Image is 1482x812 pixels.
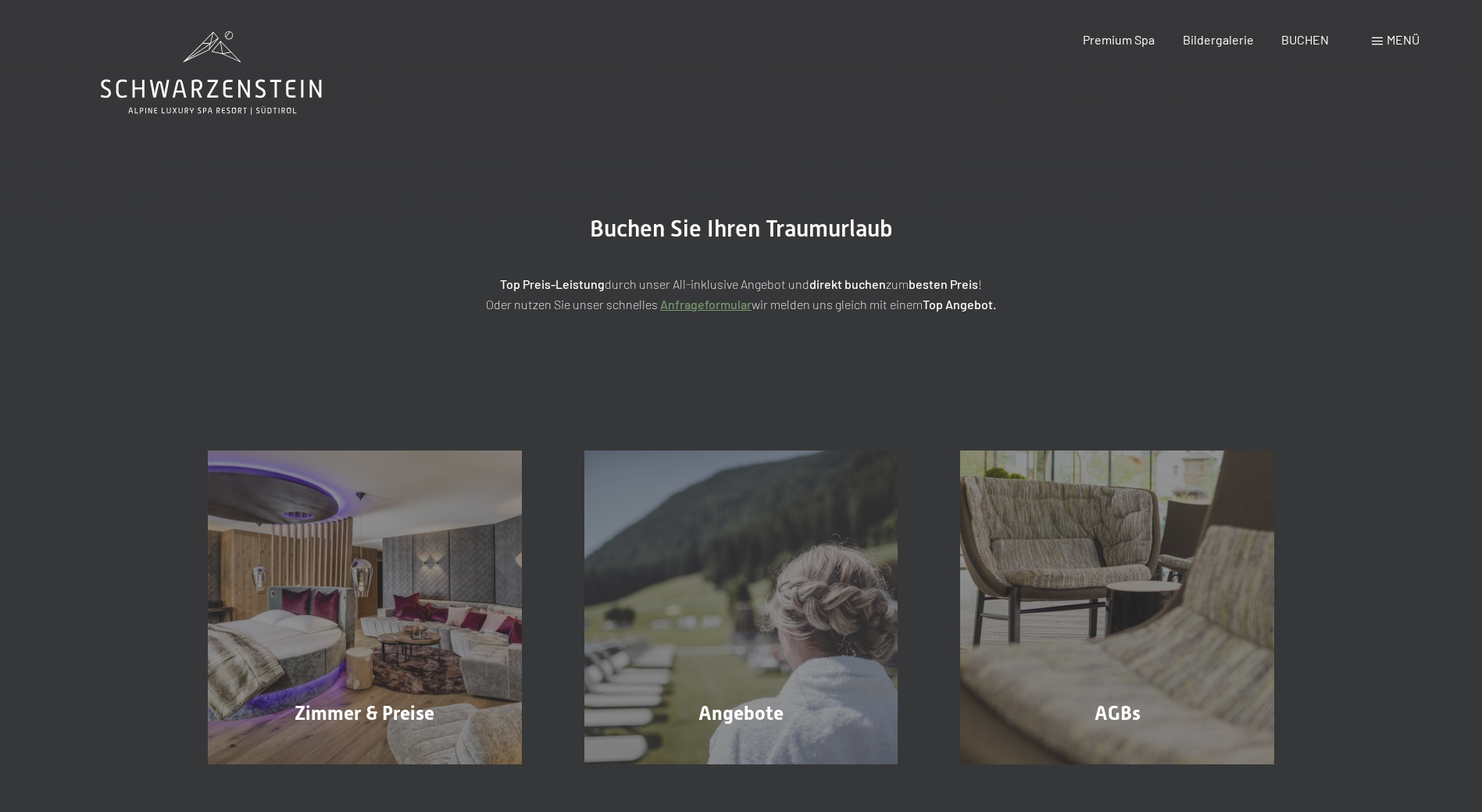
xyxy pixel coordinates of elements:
[295,702,434,725] span: Zimmer & Preise
[351,274,1132,314] p: durch unser All-inklusive Angebot und zum ! Oder nutzen Sie unser schnelles wir melden uns gleich...
[590,215,893,242] span: Buchen Sie Ihren Traumurlaub
[1183,32,1254,47] a: Bildergalerie
[553,451,930,764] a: Buchung Angebote
[929,451,1305,764] a: Buchung AGBs
[660,297,752,312] a: Anfrageformular
[500,276,605,291] strong: Top Preis-Leistung
[923,297,996,312] strong: Top Angebot.
[1095,702,1141,725] span: AGBs
[698,702,784,725] span: Angebote
[1083,32,1155,47] a: Premium Spa
[177,451,553,764] a: Buchung Zimmer & Preise
[1281,32,1329,47] a: BUCHEN
[809,276,886,291] strong: direkt buchen
[1387,32,1420,47] span: Menü
[909,276,978,291] strong: besten Preis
